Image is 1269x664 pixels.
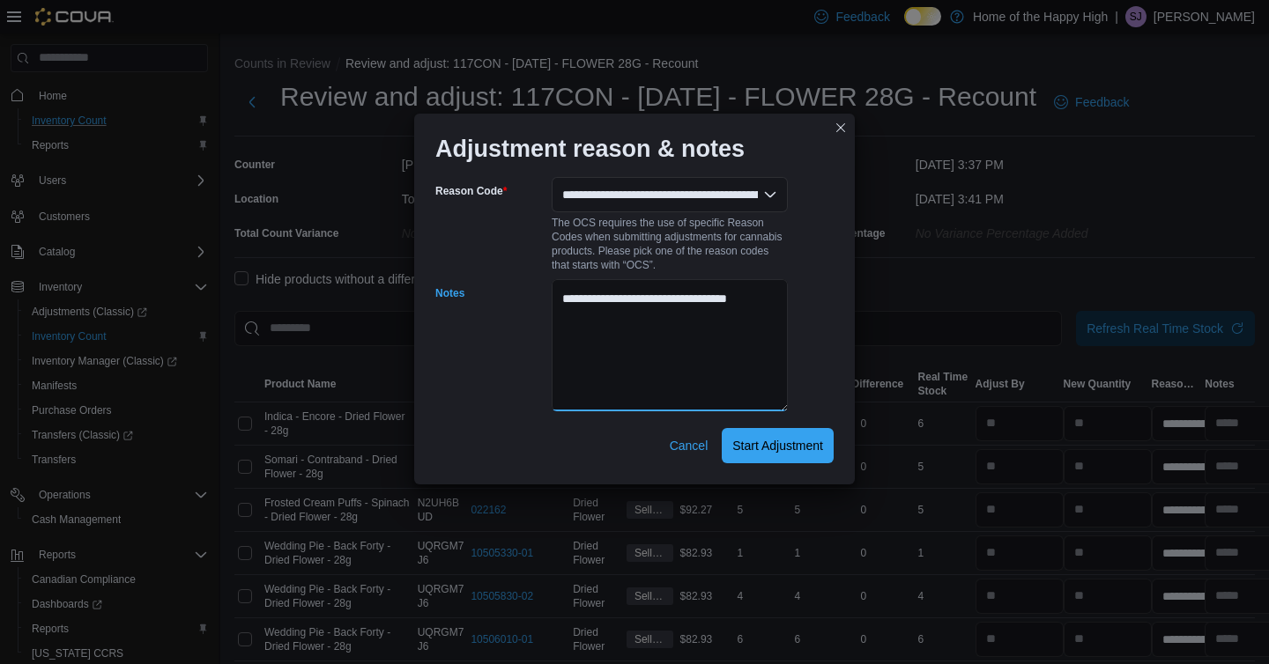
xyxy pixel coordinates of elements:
[435,135,745,163] h1: Adjustment reason & notes
[670,437,709,454] span: Cancel
[663,428,716,463] button: Cancel
[722,428,834,463] button: Start Adjustment
[435,286,464,300] label: Notes
[552,212,788,272] div: The OCS requires the use of specific Reason Codes when submitting adjustments for cannabis produc...
[830,117,851,138] button: Closes this modal window
[435,184,507,198] label: Reason Code
[732,437,823,454] span: Start Adjustment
